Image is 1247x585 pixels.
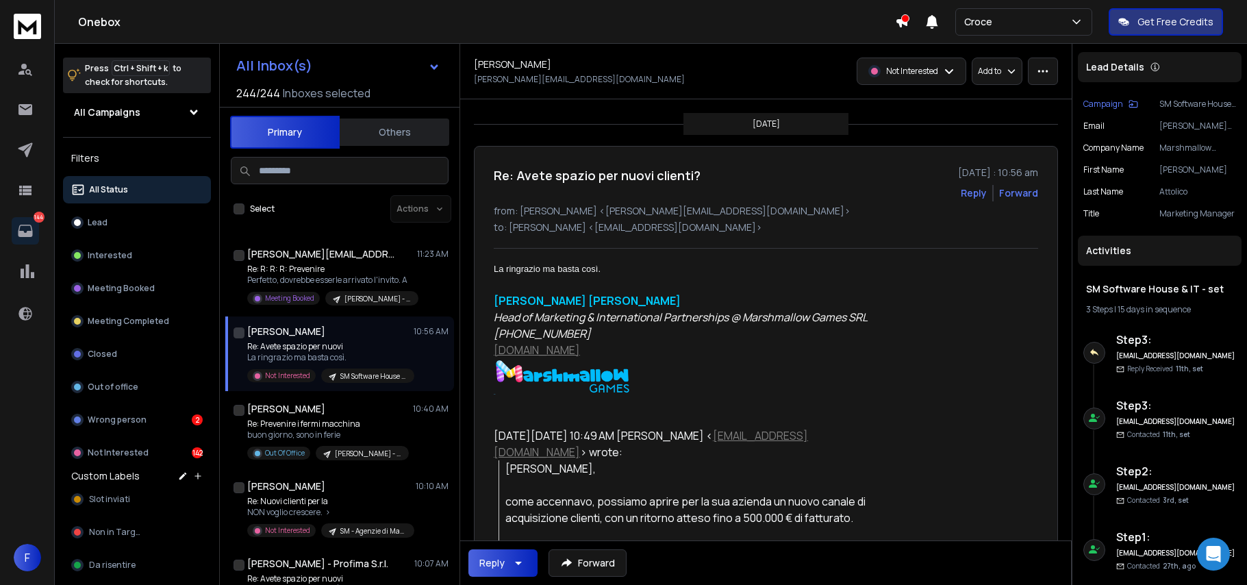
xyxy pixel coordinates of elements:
button: Non in Target [63,519,211,546]
button: Reply [961,186,987,200]
p: Perfetto, dovrebbe esserle arrivato l'invito. A [247,275,412,286]
p: Re: Avete spazio per nuovi [247,573,412,584]
h3: Custom Labels [71,469,140,483]
p: Contacted [1127,430,1190,440]
p: SM Software House & IT - set [1159,99,1236,110]
p: 144 [34,212,45,223]
button: Meeting Booked [63,275,211,302]
p: Wrong person [88,414,147,425]
div: 2 [192,414,203,425]
p: Not Interested [265,525,310,536]
div: Open Intercom Messenger [1197,538,1230,571]
p: Add to [978,66,1001,77]
span: 15 days in sequence [1118,303,1191,315]
p: Re: Nuovi clienti per la [247,496,412,507]
p: Interested [88,250,132,261]
button: Wrong person2 [63,406,211,434]
a: [EMAIL_ADDRESS][DOMAIN_NAME] [494,428,808,460]
span: 3rd, set [1163,495,1189,505]
p: Press to check for shortcuts. [85,62,181,89]
button: All Inbox(s) [225,52,451,79]
p: Last Name [1083,186,1123,197]
button: Reply [468,549,538,577]
div: La ringrazio ma basta così. [494,262,894,276]
button: Closed [63,340,211,368]
h1: All Inbox(s) [236,59,312,73]
p: Re: Prevenire i fermi macchina [247,419,409,430]
h1: Re: Avete spazio per nuovi clienti? [494,166,701,185]
h6: Step 3 : [1116,397,1236,414]
p: to: [PERSON_NAME] <[EMAIL_ADDRESS][DOMAIN_NAME]> [494,221,1038,234]
b: [PERSON_NAME] [PERSON_NAME] [494,293,681,308]
span: 11th, set [1176,364,1203,373]
p: title [1083,208,1099,219]
h6: [EMAIL_ADDRESS][DOMAIN_NAME] [1116,482,1236,493]
button: All Campaigns [63,99,211,126]
div: Forward [999,186,1038,200]
p: Attolico [1159,186,1236,197]
p: 10:56 AM [414,326,449,337]
p: [PERSON_NAME] [1159,164,1236,175]
p: La ringrazio ma basta così. [247,352,412,363]
p: 11:23 AM [417,249,449,260]
span: Slot inviati [89,494,130,505]
button: Not Interested142 [63,439,211,466]
span: 244 / 244 [236,85,280,101]
div: Reply [479,556,505,570]
button: Meeting Completed [63,308,211,335]
p: Not Interested [88,447,149,458]
button: Out of office [63,373,211,401]
h6: [EMAIL_ADDRESS][DOMAIN_NAME] [1116,548,1236,558]
div: | [1086,304,1233,315]
p: Not Interested [886,66,938,77]
button: Others [340,117,449,147]
p: Contacted [1127,495,1189,506]
span: Non in Target [89,527,144,538]
p: [PERSON_NAME] - ottimizzazione processi produttivi [344,294,410,304]
span: 27th, ago [1163,561,1196,571]
button: All Status [63,176,211,203]
p: Closed [88,349,117,360]
button: Interested [63,242,211,269]
em: [PHONE_NUMBER] [494,326,591,341]
p: Re: R: R: R: Prevenire [247,264,412,275]
button: Slot inviati [63,486,211,513]
p: [DATE] [753,119,780,129]
button: F [14,544,41,571]
p: Meeting Completed [88,316,169,327]
h6: [EMAIL_ADDRESS][DOMAIN_NAME] [1116,416,1236,427]
span: 3 Steps [1086,303,1113,315]
button: Lead [63,209,211,236]
p: [PERSON_NAME][EMAIL_ADDRESS][DOMAIN_NAME] [1159,121,1236,132]
p: [PERSON_NAME] - ottimizzazione processi produttivi [335,449,401,459]
button: Campaign [1083,99,1138,110]
p: from: [PERSON_NAME] <[PERSON_NAME][EMAIL_ADDRESS][DOMAIN_NAME]> [494,204,1038,218]
p: Company Name [1083,142,1144,153]
p: Croce [964,15,998,29]
img: logo [14,14,41,39]
h3: Inboxes selected [283,85,370,101]
p: Meeting Booked [88,283,155,294]
em: Head of Marketing & International Partnerships @ Marshmallow Games SRL [494,310,868,325]
img: uc [494,358,631,395]
button: Get Free Credits [1109,8,1223,36]
button: Forward [549,549,627,577]
p: Contacted [1127,561,1196,571]
label: Select [250,203,275,214]
p: Out Of Office [265,448,305,458]
h6: Step 2 : [1116,463,1236,480]
p: All Status [89,184,128,195]
button: Da risentire [63,551,211,579]
p: SM - Agenzie di Marketing [340,526,406,536]
h1: [PERSON_NAME] [247,325,325,338]
h1: SM Software House & IT - set [1086,282,1233,296]
p: buon giorno, sono in ferie [247,430,409,440]
p: First Name [1083,164,1124,175]
h6: [EMAIL_ADDRESS][DOMAIN_NAME] [1116,351,1236,361]
h1: Onebox [78,14,895,30]
div: [PERSON_NAME], [505,460,894,477]
p: Get Free Credits [1137,15,1213,29]
p: Campaign [1083,99,1123,110]
div: Activities [1078,236,1242,266]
